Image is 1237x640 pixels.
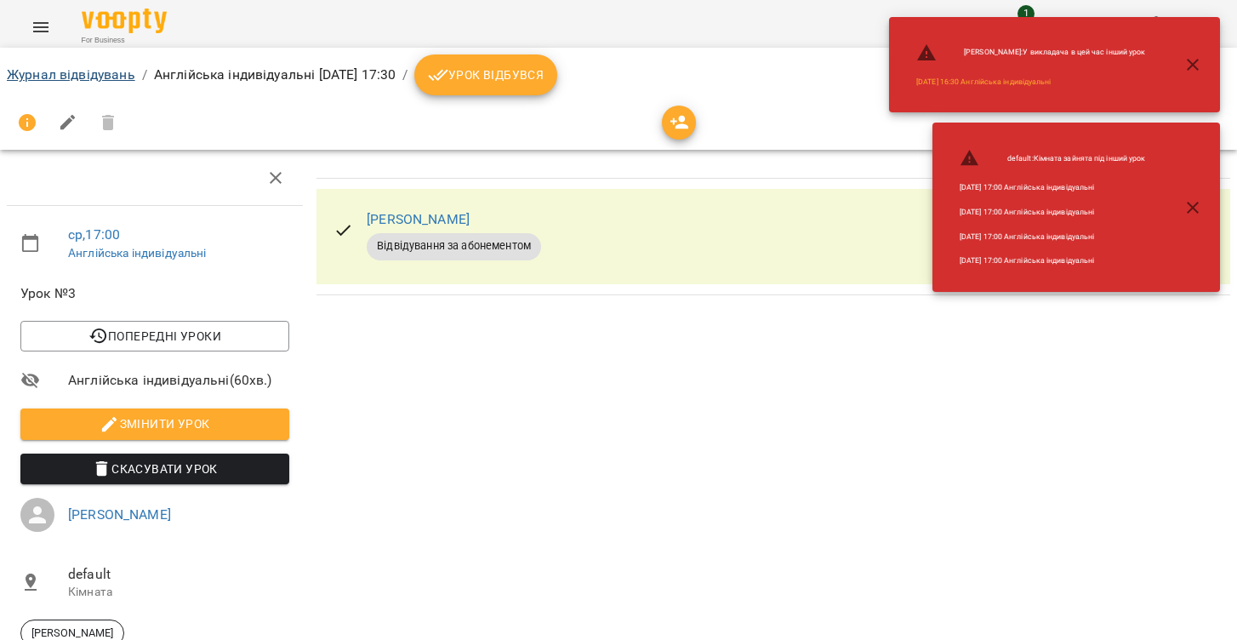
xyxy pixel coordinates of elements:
nav: breadcrumb [7,54,1230,95]
li: / [402,65,408,85]
button: Змінити урок [20,409,289,439]
span: Відвідування за абонементом [367,238,541,254]
button: Menu [20,7,61,48]
li: [DATE] 17:00 Англійська індивідуальні [946,225,1160,249]
li: default : Кімната зайнята під інший урок [946,141,1160,175]
a: [PERSON_NAME] [367,211,470,227]
a: Журнал відвідувань [7,66,135,83]
button: Скасувати Урок [20,454,289,484]
button: Попередні уроки [20,321,289,351]
span: Урок відбувся [428,65,544,85]
img: Voopty Logo [82,9,167,33]
a: [DATE] 16:30 Англійська індивідуальні [916,77,1051,88]
span: Змінити урок [34,414,276,434]
span: Урок №3 [20,283,289,304]
p: Кімната [68,584,289,601]
span: default [68,564,289,585]
button: Урок відбувся [414,54,557,95]
li: [DATE] 17:00 Англійська індивідуальні [946,200,1160,225]
span: For Business [82,35,167,46]
a: Англійська індивідуальні [68,246,207,260]
span: Попередні уроки [34,326,276,346]
li: [DATE] 17:00 Англійська індивідуальні [946,175,1160,200]
a: ср , 17:00 [68,226,120,243]
li: [DATE] 17:00 Англійська індивідуальні [946,249,1160,273]
a: [PERSON_NAME] [68,506,171,523]
span: 1 [1018,5,1035,22]
p: Англійська індивідуальні [DATE] 17:30 [154,65,396,85]
span: Англійська індивідуальні ( 60 хв. ) [68,370,289,391]
li: [PERSON_NAME] : У викладача в цей час інший урок [903,36,1159,70]
span: Скасувати Урок [34,459,276,479]
li: / [142,65,147,85]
